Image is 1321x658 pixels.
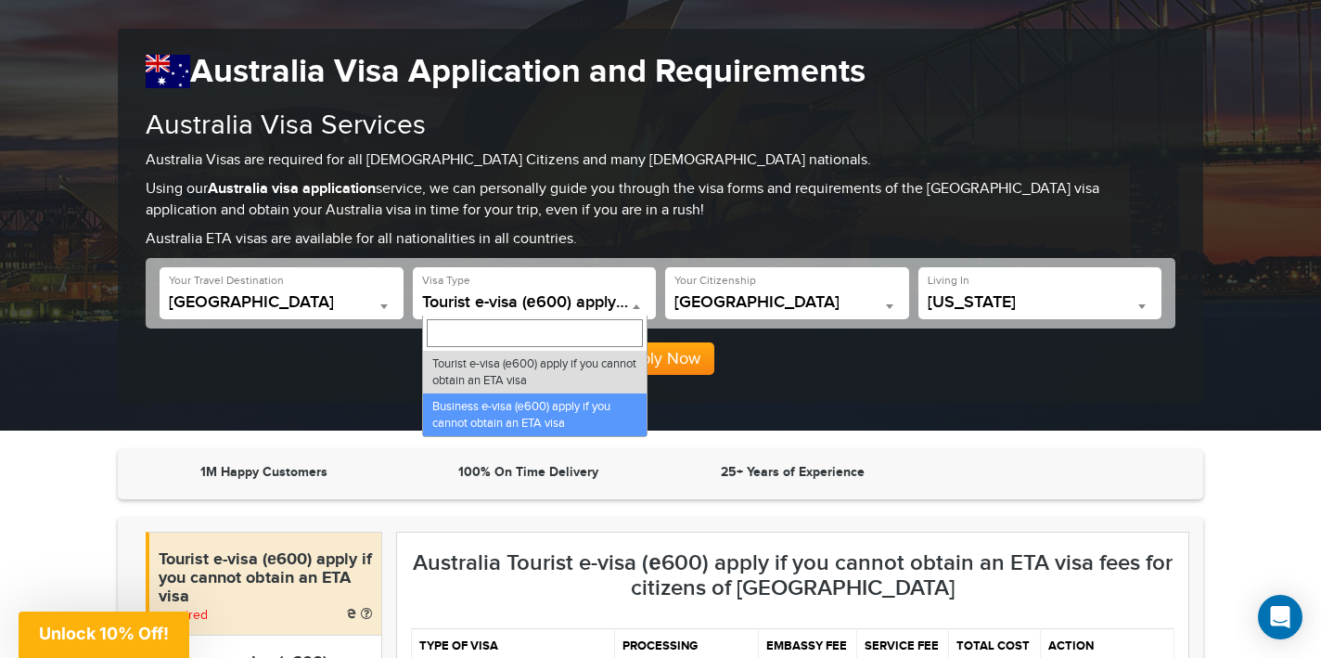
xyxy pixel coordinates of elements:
p: Australia ETA visas are available for all nationalities in all countries. [146,229,1175,251]
span: required [159,608,208,623]
p: Australia Visas are required for all [DEMOGRAPHIC_DATA] Citizens and many [DEMOGRAPHIC_DATA] nati... [146,150,1175,172]
li: Tourist e-visa (е600) apply if you cannot obtain an ETA visa [423,351,647,394]
label: Living In [928,273,969,289]
label: Visa Type [422,273,470,289]
span: Unlock 10% Off! [39,624,169,643]
h2: Australia Visa Services [146,110,1175,141]
span: United States [674,293,900,312]
span: Australia [169,293,394,319]
strong: 25+ Years of Experience [721,464,865,480]
div: Open Intercom Messenger [1258,595,1302,639]
h1: Australia Visa Application and Requirements [146,52,1175,92]
span: Tourist e-visa (е600) apply if you cannot obtain an ETA visa [422,293,648,319]
h3: Australia Tourist e-visa (е600) apply if you cannot obtain an ETA visa fees for citizens of [GEOG... [411,551,1174,600]
span: Florida [928,293,1153,312]
span: United States [674,293,900,319]
strong: 1M Happy Customers [200,464,327,480]
span: Tourist e-visa (е600) apply if you cannot obtain an ETA visa [422,293,648,312]
p: Using our service, we can personally guide you through the visa forms and requirements of the [GE... [146,179,1175,222]
span: Florida [928,293,1153,319]
button: Apply Now [607,342,714,376]
span: Australia [169,293,394,312]
h4: Tourist e-visa (е600) apply if you cannot obtain an ETA visa [159,551,372,606]
iframe: Customer reviews powered by Trustpilot [930,463,1185,485]
strong: 100% On Time Delivery [458,464,598,480]
label: Your Travel Destination [169,273,284,289]
label: Your Citizenship [674,273,756,289]
li: Business e-visa (е600) apply if you cannot obtain an ETA visa [423,394,647,436]
strong: Australia visa application [208,180,376,198]
input: Search [427,319,643,347]
div: Unlock 10% Off! [19,612,189,658]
